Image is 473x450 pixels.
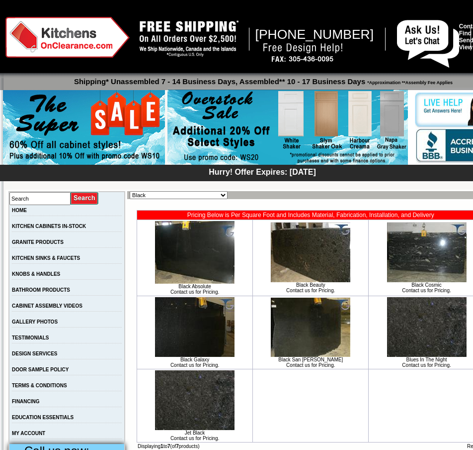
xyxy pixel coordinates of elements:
[176,444,179,449] b: 7
[12,287,70,293] a: BATHROOM PRODUCTS
[167,444,170,449] b: 7
[71,192,99,205] input: Submit
[253,296,368,369] td: Black San [PERSON_NAME] Contact us for Pricing.
[255,27,374,42] span: [PHONE_NUMBER]
[12,431,45,436] a: MY ACCOUNT
[160,444,163,449] b: 1
[12,351,58,356] a: DESIGN SERVICES
[12,415,74,420] a: EDUCATION ESSENTIALS
[12,239,64,245] a: GRANITE PRODUCTS
[137,296,252,369] td: Black Galaxy Contact us for Pricing.
[12,367,69,372] a: DOOR SAMPLE POLICY
[12,383,67,388] a: TERMS & CONDITIONS
[5,17,130,58] img: Kitchens on Clearance Logo
[365,78,453,85] span: *Approximation **Assembly Fee Applies
[12,271,60,277] a: KNOBS & HANDLES
[137,220,252,296] td: Black Absolute Contact us for Pricing.
[12,319,58,325] a: GALLERY PHOTOS
[12,208,27,213] a: HOME
[12,255,80,261] a: KITCHEN SINKS & FAUCETS
[137,443,369,450] td: Displaying to (of products)
[137,369,252,442] td: Jet Black Contact us for Pricing.
[12,335,49,340] a: TESTIMONIALS
[12,303,82,309] a: CABINET ASSEMBLY VIDEOS
[12,224,86,229] a: KITCHEN CABINETS IN-STOCK
[12,399,40,404] a: FINANCING
[253,220,368,296] td: Black Beauty Contact us for Pricing.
